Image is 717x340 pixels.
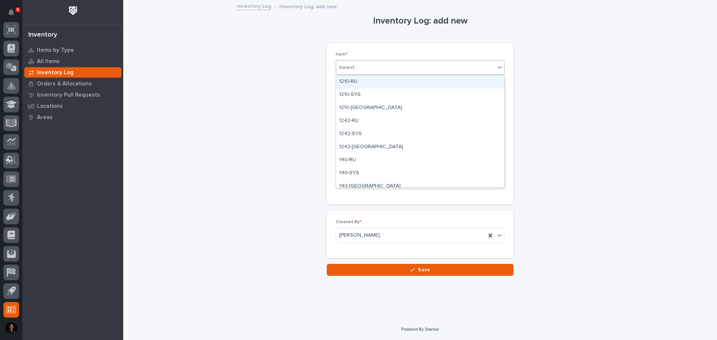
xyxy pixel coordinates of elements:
[22,89,123,100] a: Inventory Pull Requests
[336,88,504,102] div: 1210-SYS
[418,267,430,272] span: Save
[22,78,123,89] a: Orders & Allocations
[22,56,123,67] a: All Items
[22,44,123,56] a: Items by Type
[336,220,361,224] span: Created By
[336,180,504,193] div: 140-TX
[336,167,504,180] div: 140-SYS
[37,92,100,99] p: Inventory Pull Requests
[336,141,504,154] div: 1242-TX
[66,4,80,18] img: Workspace Logo
[37,103,63,110] p: Locations
[3,321,19,336] button: users-avatar
[37,47,74,54] p: Items by Type
[279,2,337,10] p: Inventory Log: add new
[28,31,57,39] div: Inventory
[327,16,513,26] h1: Inventory Log: add new
[336,75,504,88] div: 1210-RU
[336,52,348,57] span: Item
[327,264,513,276] button: Save
[22,100,123,112] a: Locations
[336,102,504,115] div: 1210-TX
[339,231,380,239] span: [PERSON_NAME]
[37,58,60,65] p: All Items
[22,67,123,78] a: Inventory Log
[37,81,92,87] p: Orders & Allocations
[37,69,74,76] p: Inventory Log
[339,64,358,72] div: Select...
[336,128,504,141] div: 1242-SYS
[9,9,19,21] div: Notifications6
[237,1,271,10] a: Inventory Log
[336,154,504,167] div: 140-RU
[3,4,19,20] button: Notifications
[336,115,504,128] div: 1242-RU
[401,327,439,331] a: Powered By Stacker
[22,112,123,123] a: Areas
[16,7,19,12] p: 6
[37,114,53,121] p: Areas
